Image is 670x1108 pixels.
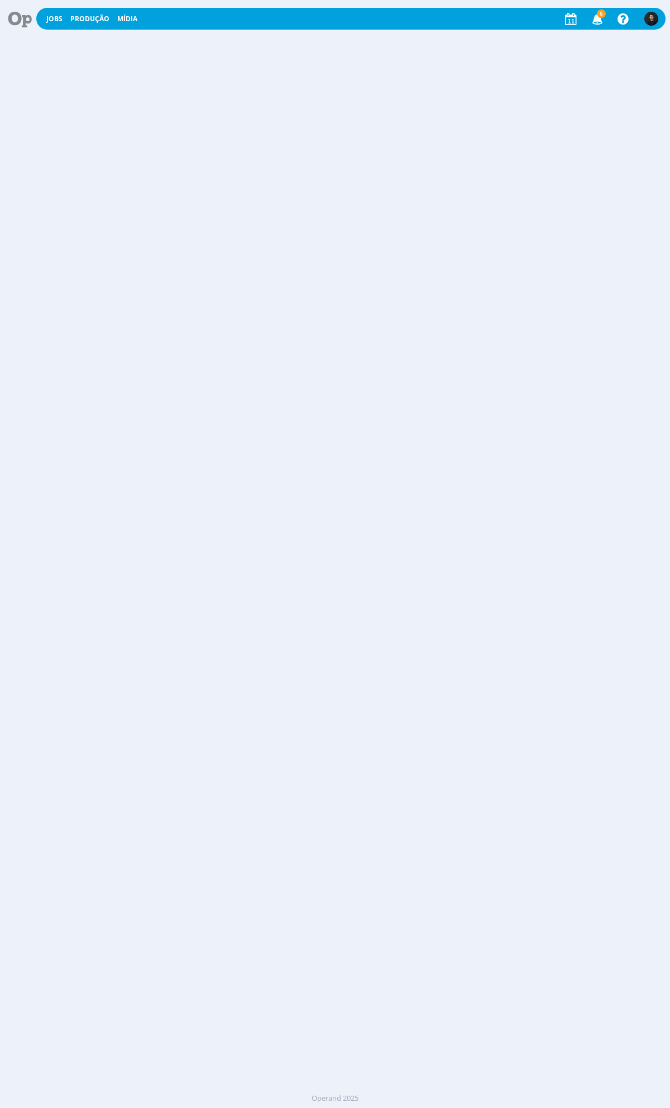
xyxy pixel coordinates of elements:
button: 6 [585,9,608,29]
button: C [644,9,659,28]
a: Jobs [46,14,63,23]
a: Produção [70,14,109,23]
span: 6 [597,9,606,18]
button: Mídia [114,15,141,23]
a: Mídia [117,14,137,23]
img: C [644,12,658,26]
button: Jobs [43,15,66,23]
button: Produção [67,15,113,23]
